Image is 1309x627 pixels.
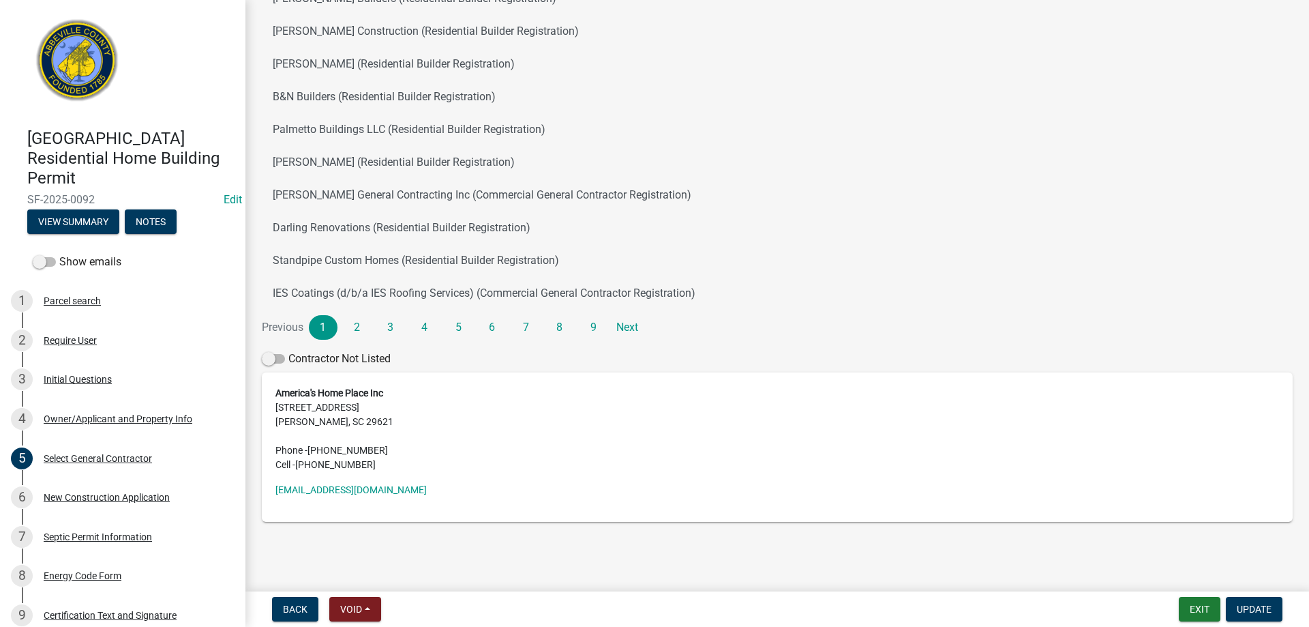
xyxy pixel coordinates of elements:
button: Back [272,597,318,622]
button: View Summary [27,209,119,234]
span: Back [283,604,307,615]
div: 2 [11,330,33,351]
span: Void [340,604,362,615]
img: Abbeville County, South Carolina [27,14,127,115]
a: 4 [410,315,439,340]
a: [EMAIL_ADDRESS][DOMAIN_NAME] [275,484,427,495]
a: Edit [224,193,242,206]
div: 8 [11,565,33,587]
div: 5 [11,448,33,469]
div: 6 [11,486,33,508]
span: Update [1237,604,1272,615]
abbr: Cell - [275,459,295,470]
button: [PERSON_NAME] (Residential Builder Registration) [262,48,1293,81]
div: Septic Permit Information [44,532,152,542]
button: Exit [1179,597,1220,622]
a: 8 [545,315,574,340]
a: Next [613,315,642,340]
a: 3 [376,315,405,340]
div: 4 [11,408,33,430]
a: 5 [444,315,472,340]
span: [PHONE_NUMBER] [307,445,388,456]
button: Palmetto Buildings LLC (Residential Builder Registration) [262,113,1293,146]
button: Darling Renovations (Residential Builder Registration) [262,212,1293,244]
div: Parcel search [44,296,101,306]
button: Update [1226,597,1282,622]
a: 9 [580,315,608,340]
div: 7 [11,526,33,548]
wm-modal-confirm: Notes [125,218,177,229]
div: 9 [11,604,33,626]
button: B&N Builders (Residential Builder Registration) [262,81,1293,113]
nav: Page navigation [262,315,1293,340]
a: 1 [309,315,337,340]
button: [PERSON_NAME] Construction (Residential Builder Registration) [262,15,1293,48]
label: Contractor Not Listed [262,351,391,367]
wm-modal-confirm: Summary [27,218,119,229]
h4: [GEOGRAPHIC_DATA] Residential Home Building Permit [27,129,235,188]
div: Require User [44,336,97,345]
div: 3 [11,368,33,390]
span: SF-2025-0092 [27,193,218,206]
a: 6 [478,315,507,340]
button: IES Coatings (d/b/a IES Roofing Services) (Commercial General Contractor Registration) [262,277,1293,310]
div: New Construction Application [44,493,170,502]
div: 1 [11,290,33,312]
label: Show emails [33,254,121,270]
button: Notes [125,209,177,234]
div: Energy Code Form [44,571,121,581]
abbr: Phone - [275,445,307,456]
address: [STREET_ADDRESS] [PERSON_NAME], SC 29621 [275,386,1279,472]
button: Standpipe Custom Homes (Residential Builder Registration) [262,244,1293,277]
a: 2 [343,315,372,340]
strong: America's Home Place Inc [275,388,383,398]
div: Certification Text and Signature [44,611,177,620]
button: Void [329,597,381,622]
button: [PERSON_NAME] General Contracting Inc (Commercial General Contractor Registration) [262,179,1293,212]
button: [PERSON_NAME] (Residential Builder Registration) [262,146,1293,179]
div: Select General Contractor [44,454,152,463]
div: Initial Questions [44,375,112,384]
div: Owner/Applicant and Property Info [44,414,192,424]
a: 7 [512,315,541,340]
span: [PHONE_NUMBER] [295,459,376,470]
wm-modal-confirm: Edit Application Number [224,193,242,206]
